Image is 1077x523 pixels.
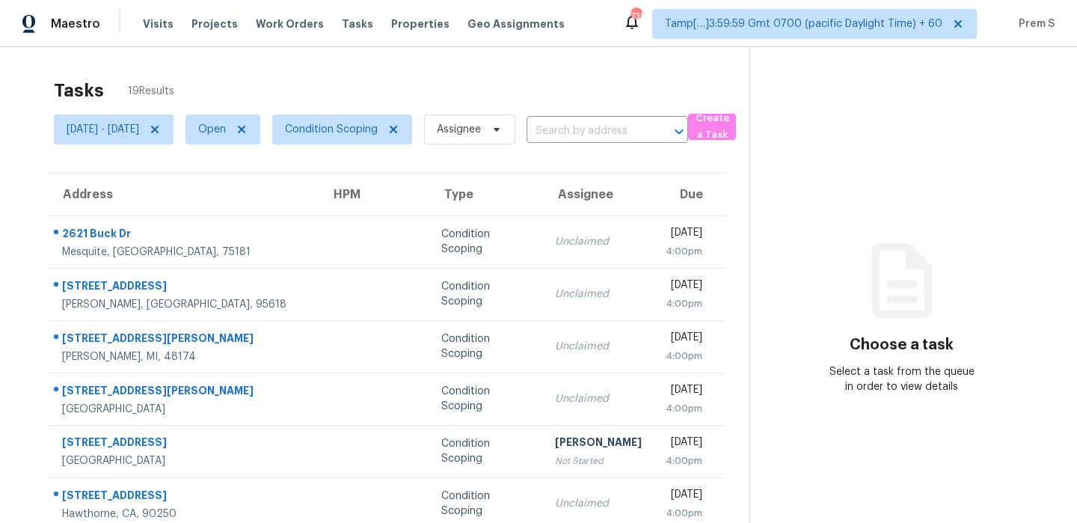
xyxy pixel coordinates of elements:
span: Geo Assignments [467,16,565,31]
div: Condition Scoping [441,227,531,257]
div: Not Started [555,453,642,468]
button: Create a Task [688,114,736,140]
div: Unclaimed [555,287,642,302]
div: 4:00pm [666,401,702,416]
span: Assignee [437,122,481,137]
div: Condition Scoping [441,489,531,519]
div: [DATE] [666,225,702,244]
span: [DATE] - [DATE] [67,122,139,137]
div: [PERSON_NAME], [GEOGRAPHIC_DATA], 95618 [62,297,307,312]
div: Condition Scoping [441,331,531,361]
div: [DATE] [666,435,702,453]
button: Open [669,121,690,142]
th: HPM [319,174,429,215]
div: 4:00pm [666,349,702,364]
span: Open [198,122,226,137]
div: 4:00pm [666,296,702,311]
div: Select a task from the queue in order to view details [826,364,977,394]
th: Due [654,174,725,215]
div: 2621 Buck Dr [62,226,307,245]
th: Type [429,174,543,215]
span: 19 Results [128,84,174,99]
span: Projects [191,16,238,31]
div: Mesquite, [GEOGRAPHIC_DATA], 75181 [62,245,307,260]
div: Hawthorne, CA, 90250 [62,507,307,522]
div: [DATE] [666,382,702,401]
div: 4:00pm [666,244,702,259]
div: [PERSON_NAME], MI, 48174 [62,349,307,364]
div: [PERSON_NAME] [555,435,642,453]
span: Work Orders [256,16,324,31]
div: [GEOGRAPHIC_DATA] [62,402,307,417]
h2: Tasks [54,83,104,98]
span: Condition Scoping [285,122,378,137]
div: [DATE] [666,487,702,506]
div: Unclaimed [555,339,642,354]
span: Prem S [1013,16,1055,31]
div: Unclaimed [555,391,642,406]
div: 4:00pm [666,506,702,521]
div: Condition Scoping [441,384,531,414]
div: 739 [630,9,641,24]
span: Maestro [51,16,100,31]
div: 4:00pm [666,453,702,468]
div: Unclaimed [555,234,642,249]
h3: Choose a task [850,337,954,352]
div: [GEOGRAPHIC_DATA] [62,453,307,468]
div: [STREET_ADDRESS] [62,278,307,297]
span: Tasks [342,19,373,29]
div: [DATE] [666,278,702,296]
div: [STREET_ADDRESS] [62,488,307,507]
div: [DATE] [666,330,702,349]
div: [STREET_ADDRESS][PERSON_NAME] [62,331,307,349]
div: [STREET_ADDRESS] [62,435,307,453]
span: Create a Task [696,110,728,144]
span: Properties [391,16,449,31]
div: [STREET_ADDRESS][PERSON_NAME] [62,383,307,402]
div: Condition Scoping [441,279,531,309]
input: Search by address [527,120,646,143]
th: Address [48,174,319,215]
div: Condition Scoping [441,436,531,466]
div: Unclaimed [555,496,642,511]
span: Visits [143,16,174,31]
th: Assignee [543,174,654,215]
span: Tamp[…]3:59:59 Gmt 0700 (pacific Daylight Time) + 60 [665,16,942,31]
